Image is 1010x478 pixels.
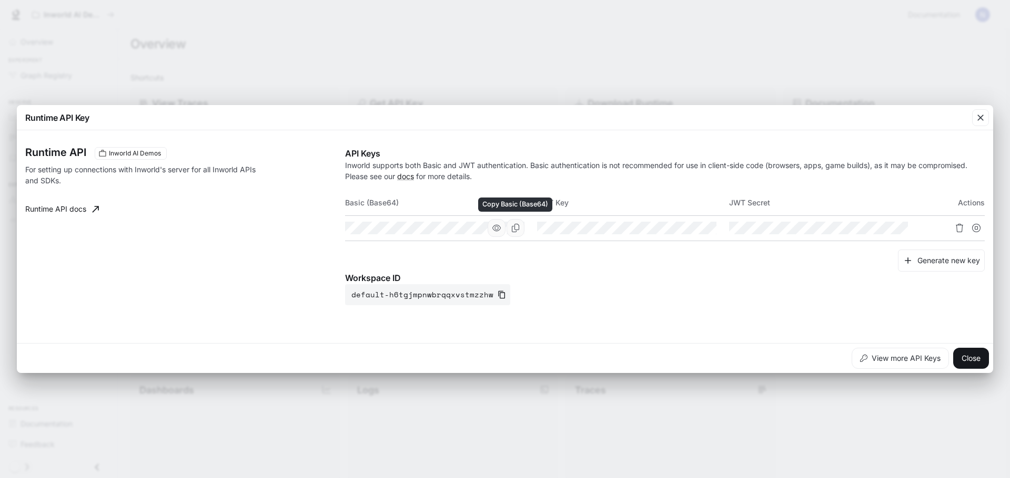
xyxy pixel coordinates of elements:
p: Inworld supports both Basic and JWT authentication. Basic authentication is not recommended for u... [345,160,985,182]
p: Runtime API Key [25,111,89,124]
button: Close [953,348,989,369]
th: JWT Key [537,190,729,215]
div: Copy Basic (Base64) [478,198,552,212]
button: default-h6tgjmpnwbrqqxvstmzzhw [345,284,510,305]
h3: Runtime API [25,147,86,158]
th: Basic (Base64) [345,190,537,215]
p: Workspace ID [345,272,985,284]
p: API Keys [345,147,985,160]
th: Actions [921,190,985,215]
span: Inworld AI Demos [105,149,165,158]
button: Copy Basic (Base64) [507,219,524,237]
button: Generate new key [898,250,985,272]
th: JWT Secret [729,190,921,215]
button: Delete API key [951,220,968,236]
button: Suspend API key [968,220,985,236]
button: View more API Keys [852,348,949,369]
a: docs [397,172,414,181]
a: Runtime API docs [21,199,103,220]
p: For setting up connections with Inworld's server for all Inworld APIs and SDKs. [25,164,259,186]
div: These keys will apply to your current workspace only [95,147,167,160]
